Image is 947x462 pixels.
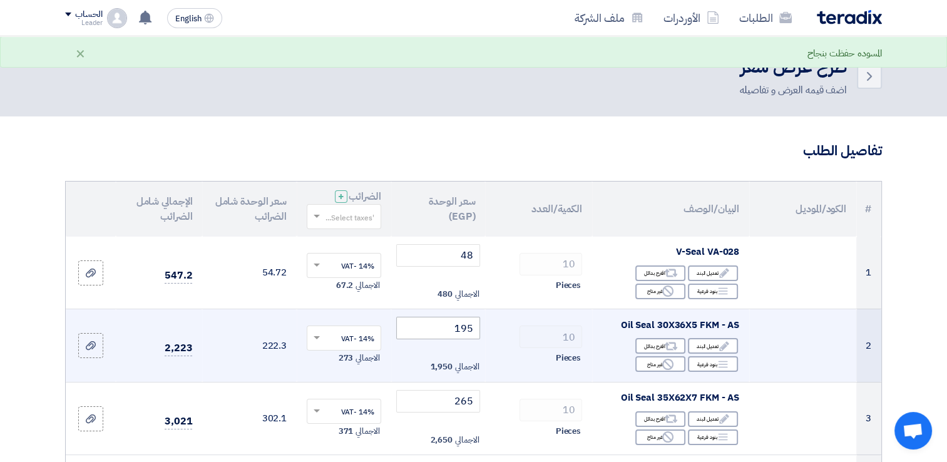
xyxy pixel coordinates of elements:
[520,399,582,421] input: RFQ_STEP1.ITEMS.2.AMOUNT_TITLE
[688,265,738,281] div: تعديل البند
[165,414,193,429] span: 3,021
[356,425,379,438] span: الاجمالي
[202,182,297,237] th: سعر الوحدة شامل الضرائب
[165,341,193,356] span: 2,223
[556,279,581,292] span: Pieces
[520,326,582,348] input: RFQ_STEP1.ITEMS.2.AMOUNT_TITLE
[688,338,738,354] div: تعديل البند
[635,265,685,281] div: اقترح بدائل
[485,182,592,237] th: الكمية/العدد
[565,3,653,33] a: ملف الشركة
[455,288,479,300] span: الاجمالي
[165,268,193,284] span: 547.2
[675,245,739,259] span: V-Seal VA-028
[396,244,481,267] input: أدخل سعر الوحدة
[356,279,379,292] span: الاجمالي
[339,425,354,438] span: 371
[520,253,582,275] input: RFQ_STEP1.ITEMS.2.AMOUNT_TITLE
[635,356,685,372] div: غير متاح
[729,3,802,33] a: الطلبات
[556,425,581,438] span: Pieces
[116,182,202,237] th: الإجمالي شامل الضرائب
[438,288,453,300] span: 480
[856,182,881,237] th: #
[635,411,685,427] div: اقترح بدائل
[167,8,222,28] button: English
[556,352,581,364] span: Pieces
[396,390,481,413] input: أدخل سعر الوحدة
[297,182,391,237] th: الضرائب
[635,338,685,354] div: اقترح بدائل
[396,317,481,339] input: أدخل سعر الوحدة
[807,46,882,61] div: المسوده حفظت بنجاح
[856,382,881,455] td: 3
[817,10,882,24] img: Teradix logo
[336,279,354,292] span: 67.2
[339,352,354,364] span: 273
[653,3,729,33] a: الأوردرات
[635,284,685,299] div: غير متاح
[635,429,685,445] div: غير متاح
[592,182,749,237] th: البيان/الوصف
[75,9,102,20] div: الحساب
[688,411,738,427] div: تعديل البند
[430,361,453,373] span: 1,950
[175,14,202,23] span: English
[856,309,881,382] td: 2
[338,189,344,204] span: +
[307,326,381,351] ng-select: VAT
[202,382,297,455] td: 302.1
[307,253,381,278] ng-select: VAT
[739,55,847,80] h2: طرح عرض سعر
[75,46,86,61] div: ×
[894,412,932,449] div: Open chat
[739,83,847,98] div: اضف قيمه العرض و تفاصيله
[688,356,738,372] div: بنود فرعية
[621,318,740,332] span: Oil Seal 30X36X5 FKM - AS
[65,141,882,161] h3: تفاصيل الطلب
[391,182,486,237] th: سعر الوحدة (EGP)
[107,8,127,28] img: profile_test.png
[749,182,856,237] th: الكود/الموديل
[430,434,453,446] span: 2,650
[202,309,297,382] td: 222.3
[688,429,738,445] div: بنود فرعية
[65,19,102,26] div: Leader
[356,352,379,364] span: الاجمالي
[688,284,738,299] div: بنود فرعية
[455,361,479,373] span: الاجمالي
[307,399,381,424] ng-select: VAT
[621,391,740,404] span: Oil Seal 35X62X7 FKM - AS
[455,434,479,446] span: الاجمالي
[202,237,297,309] td: 54.72
[856,237,881,309] td: 1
